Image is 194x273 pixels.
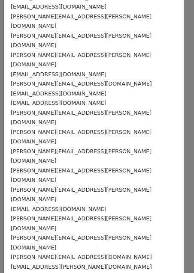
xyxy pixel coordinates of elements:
small: [PERSON_NAME][EMAIL_ADDRESS][DOMAIN_NAME] [11,254,152,260]
small: [PERSON_NAME][EMAIL_ADDRESS][PERSON_NAME][DOMAIN_NAME] [11,13,152,30]
small: [EMAIL_ADDRESS][DOMAIN_NAME] [11,90,106,97]
small: [PERSON_NAME][EMAIL_ADDRESS][PERSON_NAME][DOMAIN_NAME] [11,52,152,68]
iframe: Chat Widget [151,232,194,273]
small: [PERSON_NAME][EMAIL_ADDRESS][PERSON_NAME][DOMAIN_NAME] [11,110,152,126]
small: [PERSON_NAME][EMAIL_ADDRESS][PERSON_NAME][DOMAIN_NAME] [11,215,152,231]
small: [PERSON_NAME][EMAIL_ADDRESS][PERSON_NAME][DOMAIN_NAME] [11,33,152,49]
small: [PERSON_NAME][EMAIL_ADDRESS][PERSON_NAME][DOMAIN_NAME] [11,167,152,184]
small: [EMAIL_ADDRESS][DOMAIN_NAME] [11,3,106,10]
small: [PERSON_NAME][EMAIL_ADDRESS][PERSON_NAME][DOMAIN_NAME] [11,187,152,203]
small: [PERSON_NAME][EMAIL_ADDRESS][DOMAIN_NAME] [11,80,152,87]
small: [EMAIL_ADDRESS][DOMAIN_NAME] [11,100,106,106]
div: Chat-Widget [151,232,194,273]
small: [PERSON_NAME][EMAIL_ADDRESS][PERSON_NAME][DOMAIN_NAME] [11,234,152,251]
small: [EMAIL_ADDRESS][DOMAIN_NAME] [11,206,106,212]
small: [PERSON_NAME][EMAIL_ADDRESS][PERSON_NAME][DOMAIN_NAME] [11,148,152,164]
small: [PERSON_NAME][EMAIL_ADDRESS][PERSON_NAME][DOMAIN_NAME] [11,129,152,145]
small: [EMAIL_ADDRESS][DOMAIN_NAME] [11,71,106,77]
small: [EMAIL_ADDRESS][PERSON_NAME][DOMAIN_NAME] [11,264,152,270]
